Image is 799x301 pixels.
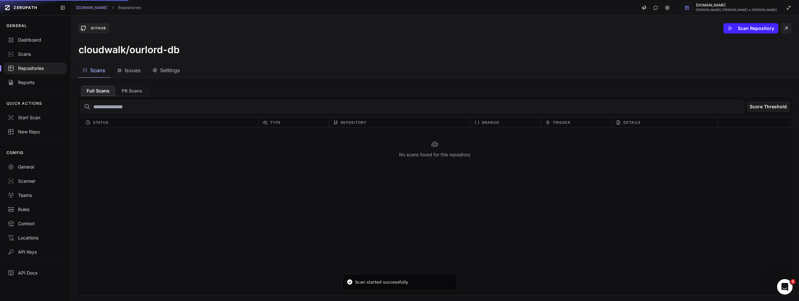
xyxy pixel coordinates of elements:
div: Repositories [8,65,63,72]
div: API Keys [8,249,63,255]
div: General [8,164,63,170]
h3: cloudwalk/ourlord-db [79,44,180,55]
div: Teams [8,192,63,199]
p: QUICK ACTIONS [6,101,43,106]
span: Settings [160,66,180,74]
div: Trigger [541,117,612,127]
div: Branch [470,117,541,127]
a: ZEROPATH [3,3,55,13]
span: ZEROPATH [14,5,37,10]
span: [PERSON_NAME] [PERSON_NAME] e [PERSON_NAME] [696,8,777,12]
div: Status [81,117,258,127]
div: Type [258,117,329,127]
div: Rules [8,206,63,213]
nav: breadcrumb [76,5,141,10]
div: Locations [8,235,63,241]
p: GENERAL [6,23,27,28]
button: PR Scans [116,86,148,96]
div: Dashboard [8,37,63,43]
a: Repositories [118,5,141,10]
button: Scan Repository [723,23,778,34]
button: Score Threshold [747,102,790,112]
div: Repository [329,117,470,127]
div: New Repo [8,129,63,135]
div: Context [8,220,63,227]
div: Scanner [8,178,63,184]
div: No scans found for this repository [76,128,794,171]
div: GitHub [88,25,109,31]
svg: chevron right, [110,5,115,10]
iframe: Intercom live chat [777,279,793,295]
div: Start Scan [8,114,63,121]
a: [DOMAIN_NAME] [76,5,107,10]
button: Full Scans [81,86,115,96]
div: API Docs [8,270,63,276]
span: 1 [790,279,795,284]
div: Details [612,117,718,127]
span: [DOMAIN_NAME] [696,4,777,7]
span: Issues [125,66,141,74]
div: Scans [8,51,63,57]
p: CONFIG [6,150,24,155]
div: Reports [8,79,63,86]
div: Scan started successfully [355,279,408,286]
span: Scans [90,66,105,74]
